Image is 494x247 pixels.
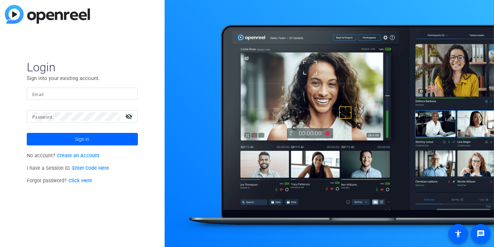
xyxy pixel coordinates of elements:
mat-icon: visibility_off [121,111,138,121]
mat-icon: message [477,230,485,238]
span: I have a Session ID. [27,165,109,171]
mat-icon: accessibility [454,230,462,238]
span: No account? [27,153,99,159]
input: Enter Email Address [32,90,132,98]
p: Sign into your existing account. [27,74,138,82]
span: Login [27,60,138,74]
a: Create an Account [57,153,99,159]
mat-label: Password [32,115,52,120]
span: Forgot password? [27,178,92,184]
a: Enter Code Here [72,165,109,171]
span: Sign in [75,130,90,148]
a: Click Here [68,178,92,184]
button: Sign in [27,133,138,145]
img: blue-gradient.svg [5,5,90,24]
mat-label: Email [32,92,44,97]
